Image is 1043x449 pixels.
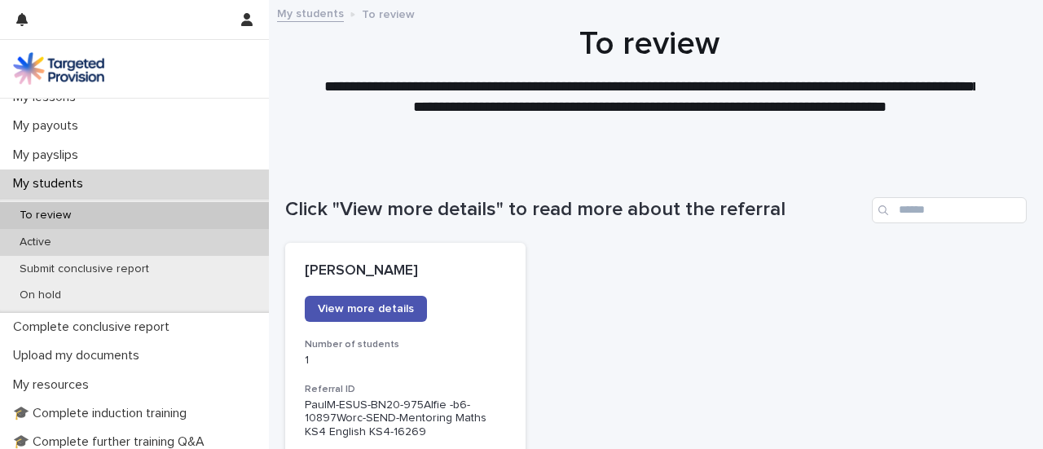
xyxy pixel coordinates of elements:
p: On hold [7,288,74,302]
p: Complete conclusive report [7,319,183,335]
a: My students [277,3,344,22]
p: Submit conclusive report [7,262,162,276]
img: M5nRWzHhSzIhMunXDL62 [13,52,104,85]
p: Active [7,236,64,249]
h3: Referral ID [305,383,506,396]
p: [PERSON_NAME] [305,262,506,280]
p: My resources [7,377,102,393]
p: PaulM-ESUS-BN20-975Alfie -b6-10897Worc-SEND-Mentoring Maths KS4 English KS4-16269 [305,398,506,439]
p: To review [362,4,415,22]
p: My students [7,176,96,191]
p: My lessons [7,90,89,105]
p: My payslips [7,147,91,163]
input: Search [872,197,1027,223]
p: My payouts [7,118,91,134]
h3: Number of students [305,338,506,351]
h1: Click "View more details" to read more about the referral [285,198,865,222]
p: Upload my documents [7,348,152,363]
h1: To review [285,24,1014,64]
p: 1 [305,354,506,368]
p: 🎓 Complete induction training [7,406,200,421]
a: View more details [305,296,427,322]
span: View more details [318,303,414,315]
p: To review [7,209,84,222]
